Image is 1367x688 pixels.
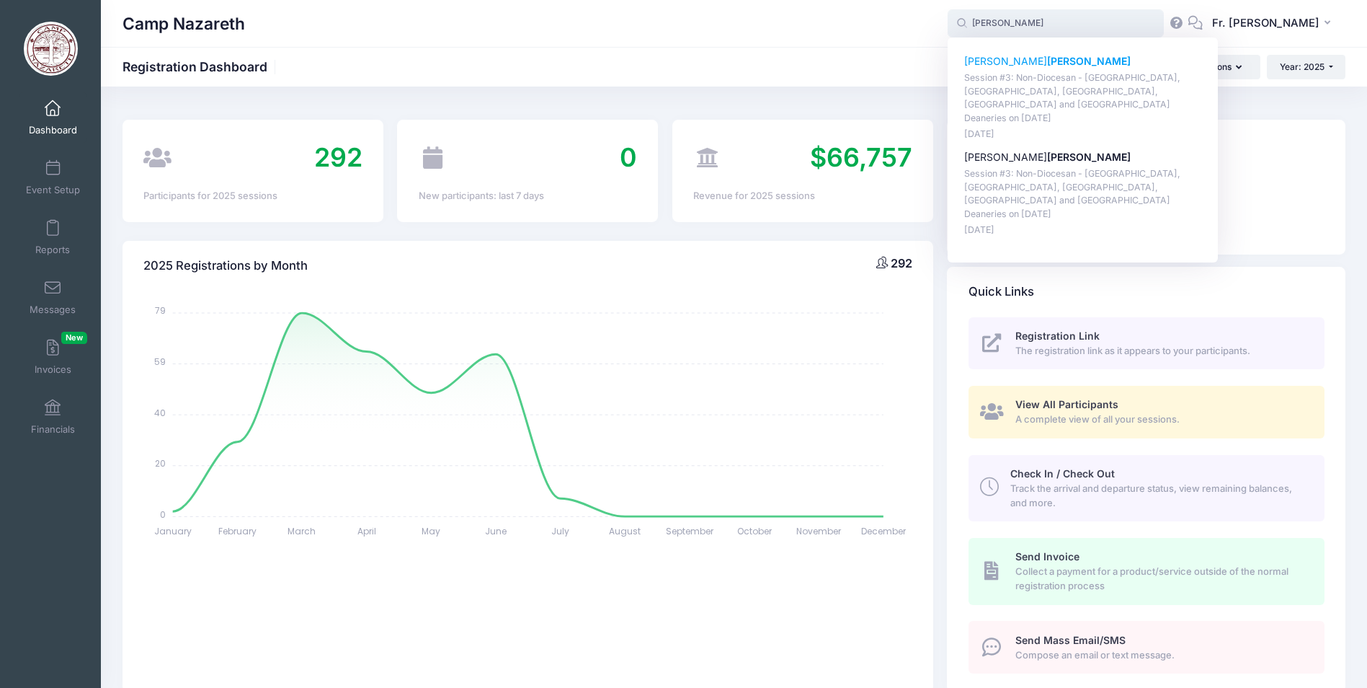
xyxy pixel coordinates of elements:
a: Registration Link The registration link as it appears to your participants. [969,317,1324,370]
button: Fr. [PERSON_NAME] [1203,7,1345,40]
span: Year: 2025 [1280,61,1324,72]
span: Financials [31,423,75,436]
tspan: February [218,525,257,537]
tspan: December [861,525,907,537]
span: Fr. [PERSON_NAME] [1212,15,1319,31]
button: Actions [1188,55,1260,79]
span: Send Invoice [1015,550,1079,563]
span: $66,757 [810,141,912,173]
a: Send Mass Email/SMS Compose an email or text message. [969,621,1324,674]
span: The registration link as it appears to your participants. [1015,344,1308,358]
a: Dashboard [19,92,87,143]
tspan: May [422,525,441,537]
tspan: 0 [160,508,166,520]
strong: [PERSON_NAME] [1047,151,1131,163]
a: InvoicesNew [19,332,87,382]
span: 0 [620,141,637,173]
span: Dashboard [29,124,77,136]
span: 292 [891,256,912,270]
tspan: June [485,525,507,537]
span: 292 [314,141,362,173]
span: Invoices [35,363,71,376]
button: Year: 2025 [1267,55,1345,79]
span: Track the arrival and departure status, view remaining balances, and more. [1010,482,1308,510]
p: [DATE] [964,128,1202,141]
span: A complete view of all your sessions. [1015,413,1308,427]
tspan: 79 [155,304,166,317]
h1: Camp Nazareth [123,7,245,40]
tspan: September [666,525,714,537]
tspan: January [154,525,192,537]
tspan: 59 [154,356,166,368]
span: Reports [35,244,70,256]
a: Financials [19,392,87,442]
tspan: 40 [154,406,166,418]
span: Registration Link [1015,330,1100,342]
a: Check In / Check Out Track the arrival and departure status, view remaining balances, and more. [969,455,1324,521]
p: Session #3: Non-Diocesan - [GEOGRAPHIC_DATA], [GEOGRAPHIC_DATA], [GEOGRAPHIC_DATA], [GEOGRAPHIC_D... [964,167,1202,221]
h4: Quick Links [969,271,1034,312]
a: View All Participants A complete view of all your sessions. [969,386,1324,438]
span: New [61,332,87,344]
h4: 2025 Registrations by Month [143,245,308,286]
strong: [PERSON_NAME] [1047,55,1131,67]
span: View All Participants [1015,398,1118,410]
input: Search by First Name, Last Name, or Email... [948,9,1164,38]
span: Collect a payment for a product/service outside of the normal registration process [1015,565,1308,593]
img: Camp Nazareth [24,22,78,76]
span: Compose an email or text message. [1015,648,1308,663]
p: [DATE] [964,224,1202,237]
p: [PERSON_NAME] [964,54,1202,69]
span: Check In / Check Out [1010,467,1115,480]
p: Session #3: Non-Diocesan - [GEOGRAPHIC_DATA], [GEOGRAPHIC_DATA], [GEOGRAPHIC_DATA], [GEOGRAPHIC_D... [964,71,1202,125]
div: Revenue for 2025 sessions [693,189,912,203]
tspan: August [609,525,641,537]
tspan: October [737,525,772,537]
a: Send Invoice Collect a payment for a product/service outside of the normal registration process [969,538,1324,604]
span: Send Mass Email/SMS [1015,634,1126,646]
tspan: April [357,525,376,537]
tspan: November [796,525,842,537]
a: Event Setup [19,152,87,203]
div: Participants for 2025 sessions [143,189,362,203]
tspan: July [551,525,569,537]
h1: Registration Dashboard [123,59,280,74]
p: [PERSON_NAME] [964,150,1202,165]
span: Event Setup [26,184,80,196]
span: Messages [30,304,76,316]
div: New participants: last 7 days [419,189,637,203]
a: Reports [19,212,87,263]
tspan: 20 [155,457,166,469]
tspan: March [288,525,316,537]
a: Messages [19,272,87,322]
